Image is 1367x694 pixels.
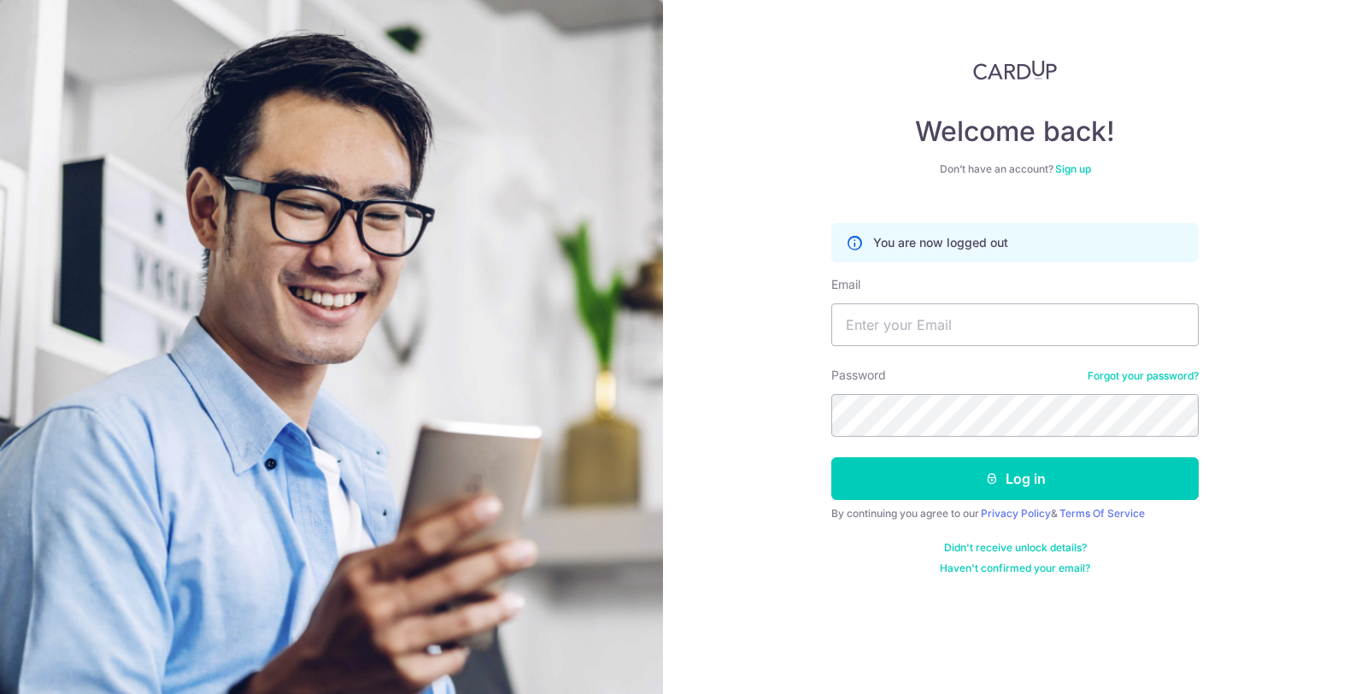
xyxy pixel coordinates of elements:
[831,457,1199,500] button: Log in
[873,234,1008,251] p: You are now logged out
[831,162,1199,176] div: Don’t have an account?
[1088,369,1199,383] a: Forgot your password?
[831,507,1199,520] div: By continuing you agree to our &
[1055,162,1091,175] a: Sign up
[831,276,860,293] label: Email
[973,60,1057,80] img: CardUp Logo
[831,115,1199,149] h4: Welcome back!
[981,507,1051,520] a: Privacy Policy
[831,367,886,384] label: Password
[1059,507,1145,520] a: Terms Of Service
[831,303,1199,346] input: Enter your Email
[940,562,1090,575] a: Haven't confirmed your email?
[944,541,1087,555] a: Didn't receive unlock details?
